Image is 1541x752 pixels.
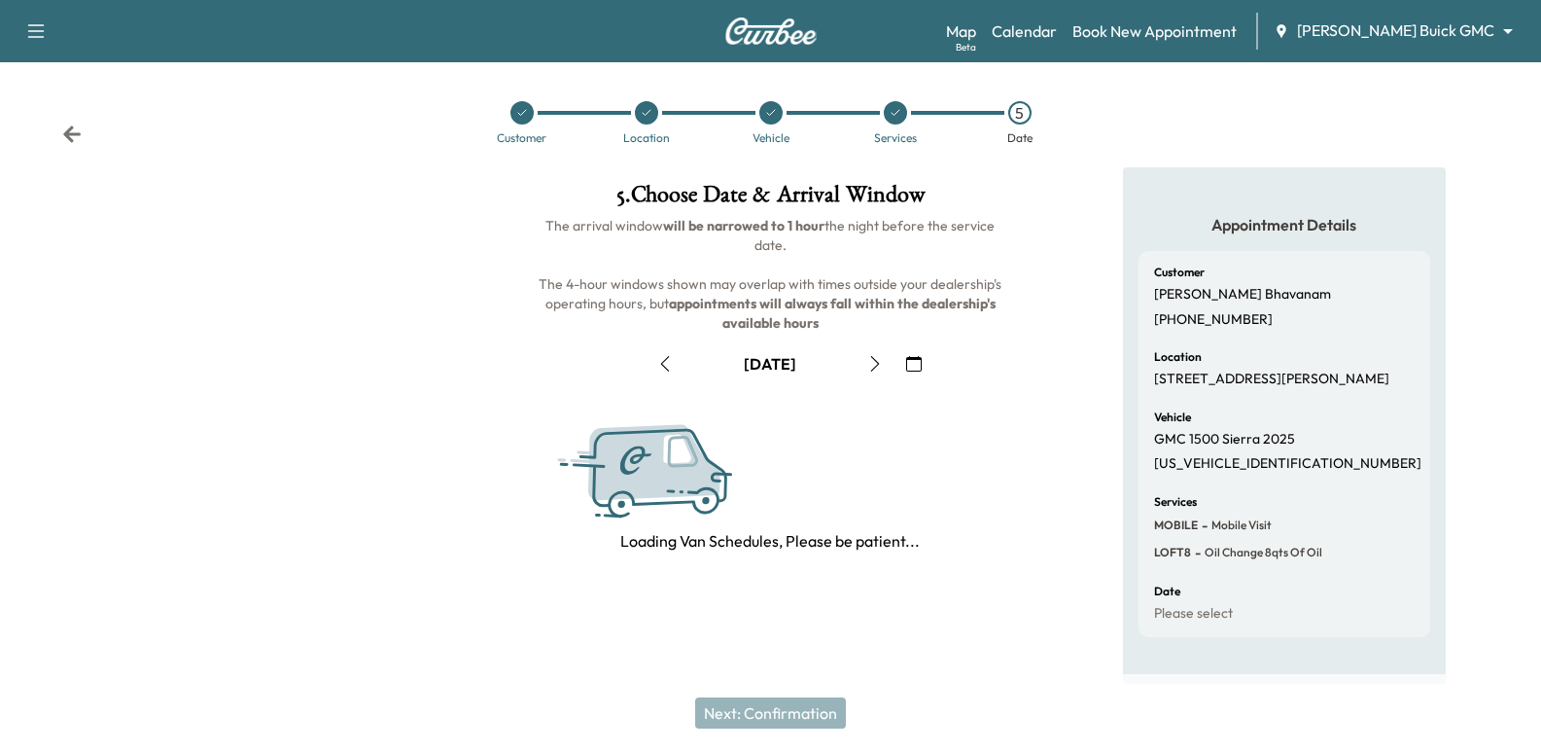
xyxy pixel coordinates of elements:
[497,132,546,144] div: Customer
[956,40,976,54] div: Beta
[529,183,1011,216] h1: 5 . Choose Date & Arrival Window
[620,529,920,553] p: Loading Van Schedules, Please be patient...
[1201,545,1322,560] span: Oil Change 8qts of oil
[583,389,834,529] img: Curbee Service.svg
[1154,431,1295,448] p: GMC 1500 Sierra 2025
[1072,19,1237,43] a: Book New Appointment
[1008,101,1032,125] div: 5
[992,19,1057,43] a: Calendar
[724,18,818,45] img: Curbee Logo
[874,132,917,144] div: Services
[539,217,1004,332] span: The arrival window the night before the service date. The 4-hour windows shown may overlap with t...
[1154,267,1205,278] h6: Customer
[623,132,670,144] div: Location
[1154,311,1273,329] p: [PHONE_NUMBER]
[1154,351,1202,363] h6: Location
[1154,455,1421,473] p: [US_VEHICLE_IDENTIFICATION_NUMBER]
[1154,605,1233,623] p: Please select
[1297,19,1494,42] span: [PERSON_NAME] Buick GMC
[62,125,82,144] div: Back
[1007,132,1033,144] div: Date
[1154,412,1191,423] h6: Vehicle
[1208,518,1272,533] span: Mobile Visit
[1154,286,1331,304] p: [PERSON_NAME] Bhavanam
[1154,545,1191,560] span: LOFT8
[1154,518,1198,533] span: MOBILE
[946,19,976,43] a: MapBeta
[669,295,998,332] b: appointments will always fall within the dealership's available hours
[744,353,796,375] div: [DATE]
[1138,214,1430,235] h5: Appointment Details
[1191,543,1201,562] span: -
[1154,586,1180,597] h6: Date
[663,217,824,234] b: will be narrowed to 1 hour
[1198,516,1208,535] span: -
[753,132,789,144] div: Vehicle
[1154,496,1197,508] h6: Services
[1154,371,1389,388] p: [STREET_ADDRESS][PERSON_NAME]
